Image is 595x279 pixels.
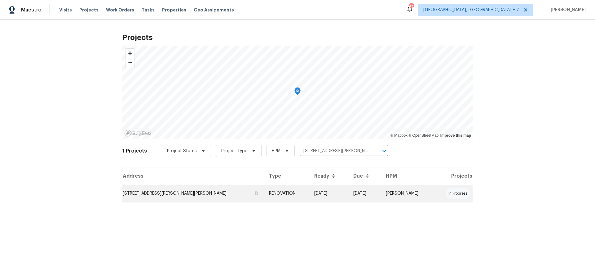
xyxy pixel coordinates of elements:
h2: Projects [122,34,473,41]
span: Tasks [142,8,155,12]
button: Zoom in [126,49,134,58]
th: Projects [434,167,473,185]
canvas: Map [122,46,473,139]
div: 67 [409,4,413,10]
span: Geo Assignments [194,7,234,13]
a: Mapbox homepage [124,130,152,137]
button: Copy Address [253,190,259,196]
th: Ready [309,167,348,185]
div: Map marker [294,87,301,97]
td: RENOVATION [264,185,309,202]
th: Type [264,167,309,185]
span: Visits [59,7,72,13]
td: [STREET_ADDRESS][PERSON_NAME][PERSON_NAME] [122,185,264,202]
input: Search projects [300,146,371,156]
th: Due [348,167,381,185]
span: Properties [162,7,186,13]
span: [PERSON_NAME] [548,7,586,13]
span: Project Status [167,148,197,154]
button: Zoom out [126,58,134,67]
button: Open [380,147,389,155]
div: in progress [446,188,470,199]
span: [GEOGRAPHIC_DATA], [GEOGRAPHIC_DATA] + 7 [423,7,519,13]
th: HPM [381,167,433,185]
span: Maestro [21,7,42,13]
a: OpenStreetMap [408,133,439,138]
span: Projects [79,7,99,13]
span: Work Orders [106,7,134,13]
th: Address [122,167,264,185]
td: [PERSON_NAME] [381,185,433,202]
h2: 1 Projects [122,148,147,154]
a: Improve this map [440,133,471,138]
span: HPM [272,148,280,154]
a: Mapbox [390,133,408,138]
span: Project Type [221,148,247,154]
td: [DATE] [348,185,381,202]
td: Acq COE 2025-08-15T00:00:00.000Z [309,185,348,202]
